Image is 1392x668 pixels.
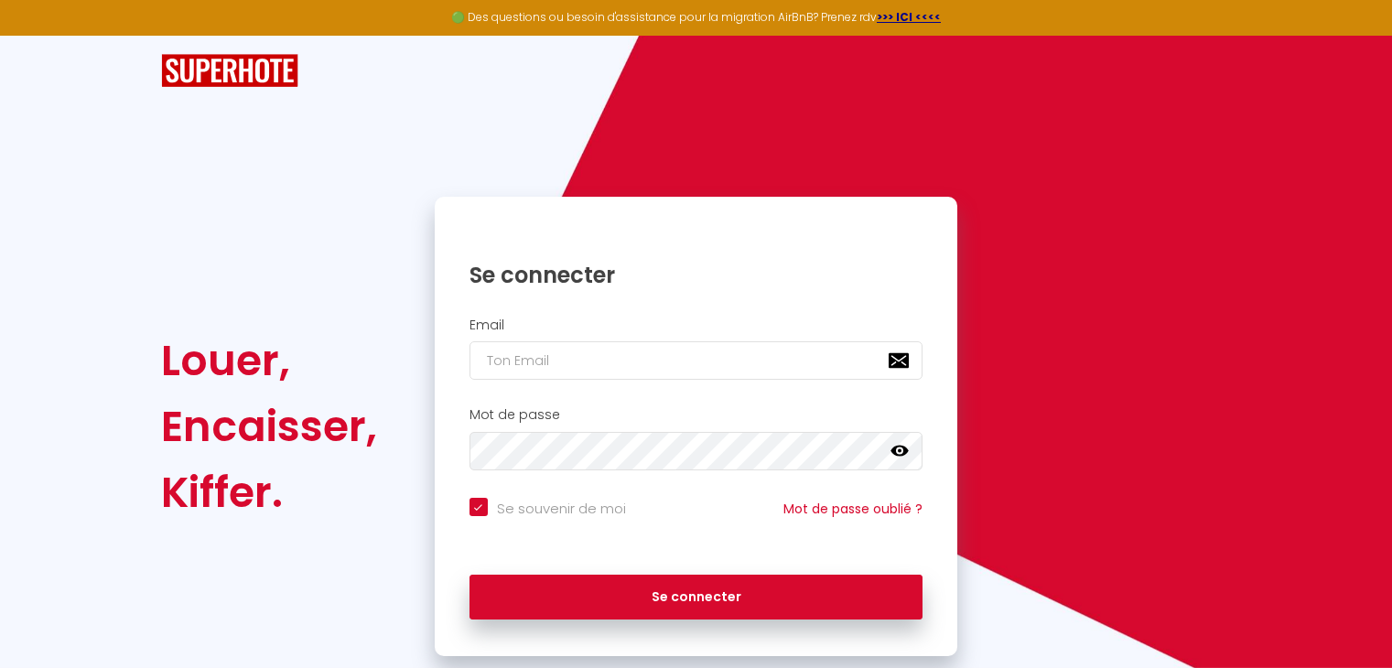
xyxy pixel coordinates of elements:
[469,575,923,620] button: Se connecter
[877,9,941,25] a: >>> ICI <<<<
[783,500,923,518] a: Mot de passe oublié ?
[161,393,377,459] div: Encaisser,
[161,54,298,88] img: SuperHote logo
[469,318,923,333] h2: Email
[469,341,923,380] input: Ton Email
[469,261,923,289] h1: Se connecter
[161,328,377,393] div: Louer,
[161,459,377,525] div: Kiffer.
[469,407,923,423] h2: Mot de passe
